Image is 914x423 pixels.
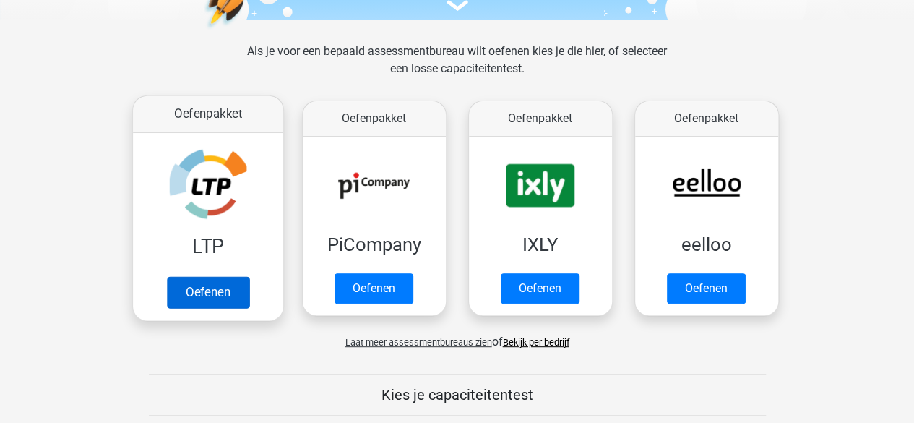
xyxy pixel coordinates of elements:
[501,273,579,304] a: Oefenen
[335,273,413,304] a: Oefenen
[166,276,249,308] a: Oefenen
[149,386,766,403] h5: Kies je capaciteitentest
[125,322,790,351] div: of
[503,337,569,348] a: Bekijk per bedrijf
[345,337,492,348] span: Laat meer assessmentbureaus zien
[667,273,746,304] a: Oefenen
[236,43,678,95] div: Als je voor een bepaald assessmentbureau wilt oefenen kies je die hier, of selecteer een losse ca...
